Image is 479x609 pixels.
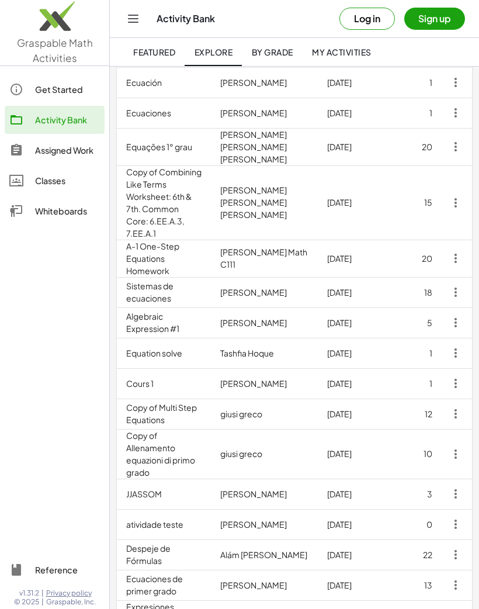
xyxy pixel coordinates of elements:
td: Ecuaciones [117,98,211,128]
td: 22 [393,539,442,570]
td: Alám [PERSON_NAME] [211,539,318,570]
td: [DATE] [318,429,393,479]
td: [PERSON_NAME] [211,98,318,128]
a: Privacy policy [46,589,96,598]
td: Ecuación [117,67,211,98]
td: 15 [393,165,442,240]
a: Reference [5,556,105,584]
td: [PERSON_NAME] [211,570,318,600]
td: [PERSON_NAME] [PERSON_NAME] [PERSON_NAME] [211,165,318,240]
a: Activity Bank [5,106,105,134]
td: Equation solve [117,338,211,368]
td: 10 [393,429,442,479]
td: [DATE] [318,338,393,368]
a: Classes [5,167,105,195]
td: 20 [393,128,442,165]
span: My Activities [312,47,372,57]
td: giusi greco [211,429,318,479]
td: Cours 1 [117,368,211,399]
td: 1 [393,368,442,399]
div: Reference [35,563,100,577]
td: 1 [393,67,442,98]
td: 1 [393,98,442,128]
span: v1.31.2 [19,589,39,598]
td: Copy of Multi Step Equations [117,399,211,429]
td: [PERSON_NAME] [211,307,318,338]
td: [PERSON_NAME] [PERSON_NAME] [PERSON_NAME] [211,128,318,165]
td: [PERSON_NAME] [211,277,318,307]
td: [DATE] [318,399,393,429]
td: 18 [393,277,442,307]
td: giusi greco [211,399,318,429]
td: [DATE] [318,539,393,570]
td: [DATE] [318,570,393,600]
td: [DATE] [318,128,393,165]
td: 20 [393,240,442,277]
td: [DATE] [318,307,393,338]
span: Graspable, Inc. [46,597,96,607]
td: [DATE] [318,509,393,539]
td: [DATE] [318,479,393,509]
td: 0 [393,509,442,539]
td: 1 [393,338,442,368]
span: Featured [133,47,175,57]
span: | [41,597,44,607]
td: [DATE] [318,277,393,307]
td: [PERSON_NAME] [211,509,318,539]
td: [DATE] [318,368,393,399]
td: Despeje de Fórmulas [117,539,211,570]
div: Classes [35,174,100,188]
div: Whiteboards [35,204,100,218]
span: Explore [194,47,232,57]
td: Copy of Allenamento equazioni di primo grado [117,429,211,479]
td: [PERSON_NAME] [211,479,318,509]
span: | [41,589,44,598]
td: [PERSON_NAME] [211,67,318,98]
td: 3 [393,479,442,509]
td: [PERSON_NAME] Math C111 [211,240,318,277]
td: Ecuaciones de primer grado [117,570,211,600]
td: 13 [393,570,442,600]
td: [DATE] [318,240,393,277]
div: Get Started [35,82,100,96]
td: Equações 1° grau [117,128,211,165]
button: Log in [339,8,395,30]
td: Tashfia Hoque [211,338,318,368]
div: Activity Bank [35,113,100,127]
td: [DATE] [318,165,393,240]
a: Get Started [5,75,105,103]
td: [DATE] [318,67,393,98]
span: © 2025 [14,597,39,607]
td: A-1 One-Step Equations Homework [117,240,211,277]
a: Whiteboards [5,197,105,225]
td: 12 [393,399,442,429]
div: Assigned Work [35,143,100,157]
td: Copy of Combining Like Terms Worksheet: 6th & 7th. Common Core: 6.EE.A.3, 7.EE.A.1 [117,165,211,240]
td: atividade teste [117,509,211,539]
td: 5 [393,307,442,338]
td: [DATE] [318,98,393,128]
td: JJASSOM [117,479,211,509]
td: Algebraic Expression #1 [117,307,211,338]
span: By Grade [251,47,293,57]
button: Toggle navigation [124,9,143,28]
td: [PERSON_NAME] [211,368,318,399]
button: Sign up [404,8,465,30]
td: Sistemas de ecuaciones [117,277,211,307]
span: Graspable Math Activities [17,36,93,64]
a: Assigned Work [5,136,105,164]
